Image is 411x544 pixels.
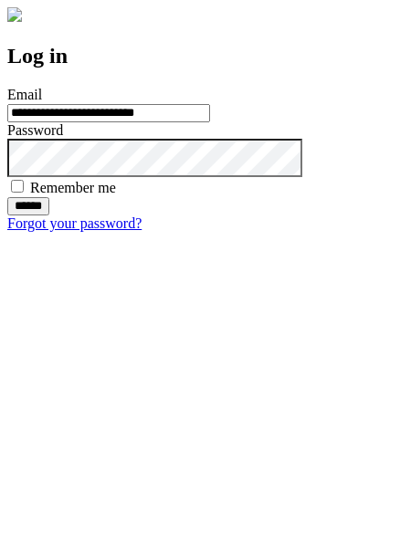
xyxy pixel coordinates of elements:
[30,180,116,195] label: Remember me
[7,87,42,102] label: Email
[7,215,142,231] a: Forgot your password?
[7,7,22,22] img: logo-4e3dc11c47720685a147b03b5a06dd966a58ff35d612b21f08c02c0306f2b779.png
[7,44,404,68] h2: Log in
[7,122,63,138] label: Password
